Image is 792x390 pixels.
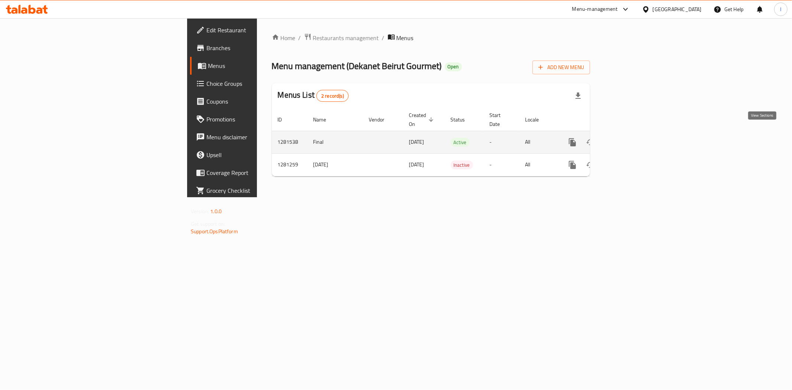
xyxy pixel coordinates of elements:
a: Menus [190,57,319,75]
span: Coverage Report [206,168,313,177]
span: 2 record(s) [317,92,348,100]
span: Created On [409,111,436,129]
span: Vendor [369,115,394,124]
div: Export file [569,87,587,105]
a: Promotions [190,110,319,128]
td: - [484,131,519,153]
a: Upsell [190,146,319,164]
div: Menu-management [572,5,618,14]
a: Grocery Checklist [190,182,319,199]
span: Add New Menu [538,63,584,72]
td: - [484,153,519,176]
div: Total records count [316,90,349,102]
h2: Menus List [278,90,349,102]
button: more [564,156,581,174]
span: Edit Restaurant [206,26,313,35]
a: Coverage Report [190,164,319,182]
a: Support.OpsPlatform [191,227,238,236]
span: Menu disclaimer [206,133,313,142]
a: Branches [190,39,319,57]
div: Inactive [451,160,473,169]
div: Open [445,62,462,71]
span: Branches [206,43,313,52]
span: Restaurants management [313,33,379,42]
span: Name [313,115,336,124]
button: Add New Menu [532,61,590,74]
div: [GEOGRAPHIC_DATA] [653,5,702,13]
th: Actions [558,108,641,131]
span: Menu management ( Dekanet Beirut Gourmet ) [272,58,442,74]
button: more [564,133,581,151]
span: Menus [208,61,313,70]
a: Choice Groups [190,75,319,92]
span: [DATE] [409,160,424,169]
a: Restaurants management [304,33,379,43]
span: Grocery Checklist [206,186,313,195]
span: Start Date [490,111,511,129]
span: Promotions [206,115,313,124]
span: Status [451,115,475,124]
span: Open [445,64,462,70]
span: Version: [191,207,209,216]
nav: breadcrumb [272,33,590,43]
span: Menus [397,33,414,42]
span: Get support on: [191,219,225,229]
span: Coupons [206,97,313,106]
span: Choice Groups [206,79,313,88]
span: 1.0.0 [210,207,222,216]
td: All [519,153,558,176]
a: Menu disclaimer [190,128,319,146]
button: Change Status [581,133,599,151]
span: I [780,5,781,13]
li: / [382,33,385,42]
span: [DATE] [409,137,424,147]
span: Locale [525,115,549,124]
td: Final [307,131,363,153]
td: [DATE] [307,153,363,176]
span: Active [451,138,470,147]
span: Inactive [451,161,473,169]
td: All [519,131,558,153]
table: enhanced table [272,108,641,176]
button: Change Status [581,156,599,174]
a: Edit Restaurant [190,21,319,39]
a: Coupons [190,92,319,110]
span: Upsell [206,150,313,159]
span: ID [278,115,292,124]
